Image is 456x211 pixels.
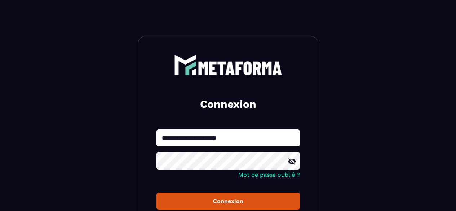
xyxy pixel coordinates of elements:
[162,198,294,205] div: Connexion
[156,54,300,75] a: logo
[156,193,300,210] button: Connexion
[165,97,291,111] h2: Connexion
[238,171,300,178] a: Mot de passe oublié ?
[174,54,282,75] img: logo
